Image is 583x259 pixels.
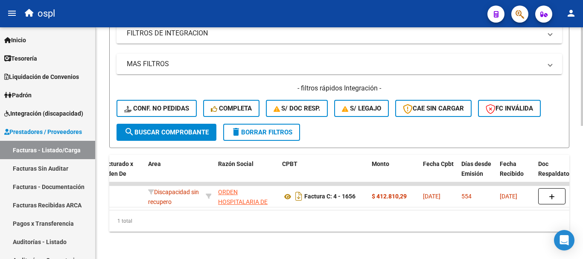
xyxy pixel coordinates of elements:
[145,155,202,192] datatable-header-cell: Area
[461,193,472,200] span: 554
[218,189,276,244] span: ORDEN HOSPITALARIA DE [GEOGRAPHIC_DATA][PERSON_NAME] - CASA NUESTRA SE#[PERSON_NAME]
[334,100,389,117] button: S/ legajo
[554,230,574,250] div: Open Intercom Messenger
[304,193,356,200] strong: Factura C: 4 - 1656
[211,105,252,112] span: Completa
[127,59,542,69] mat-panel-title: MAS FILTROS
[342,105,381,112] span: S/ legajo
[98,155,145,192] datatable-header-cell: Facturado x Orden De
[566,8,576,18] mat-icon: person
[274,105,321,112] span: S/ Doc Resp.
[117,124,216,141] button: Buscar Comprobante
[4,72,79,81] span: Liquidación de Convenios
[266,100,328,117] button: S/ Doc Resp.
[4,90,32,100] span: Padrón
[372,160,389,167] span: Monto
[218,187,275,205] div: 30679328057
[372,193,407,200] strong: $ 412.810,29
[231,127,241,137] mat-icon: delete
[7,8,17,18] mat-icon: menu
[203,100,259,117] button: Completa
[478,100,541,117] button: FC Inválida
[458,155,496,192] datatable-header-cell: Días desde Emisión
[4,109,83,118] span: Integración (discapacidad)
[486,105,533,112] span: FC Inválida
[124,128,209,136] span: Buscar Comprobante
[461,160,491,177] span: Días desde Emisión
[4,35,26,45] span: Inicio
[420,155,458,192] datatable-header-cell: Fecha Cpbt
[117,23,562,44] mat-expansion-panel-header: FILTROS DE INTEGRACION
[101,160,133,177] span: Facturado x Orden De
[395,100,472,117] button: CAE SIN CARGAR
[223,124,300,141] button: Borrar Filtros
[423,193,440,200] span: [DATE]
[218,160,254,167] span: Razón Social
[500,193,517,200] span: [DATE]
[148,160,161,167] span: Area
[117,84,562,93] h4: - filtros rápidos Integración -
[124,105,189,112] span: Conf. no pedidas
[231,128,292,136] span: Borrar Filtros
[215,155,279,192] datatable-header-cell: Razón Social
[124,127,134,137] mat-icon: search
[117,100,197,117] button: Conf. no pedidas
[403,105,464,112] span: CAE SIN CARGAR
[117,54,562,74] mat-expansion-panel-header: MAS FILTROS
[282,160,297,167] span: CPBT
[538,160,577,177] span: Doc Respaldatoria
[500,160,524,177] span: Fecha Recibido
[496,155,535,192] datatable-header-cell: Fecha Recibido
[368,155,420,192] datatable-header-cell: Monto
[148,189,199,205] span: Discapacidad sin recupero
[423,160,454,167] span: Fecha Cpbt
[279,155,368,192] datatable-header-cell: CPBT
[127,29,542,38] mat-panel-title: FILTROS DE INTEGRACION
[4,127,82,137] span: Prestadores / Proveedores
[38,4,55,23] span: ospl
[4,54,37,63] span: Tesorería
[293,189,304,203] i: Descargar documento
[109,210,569,232] div: 1 total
